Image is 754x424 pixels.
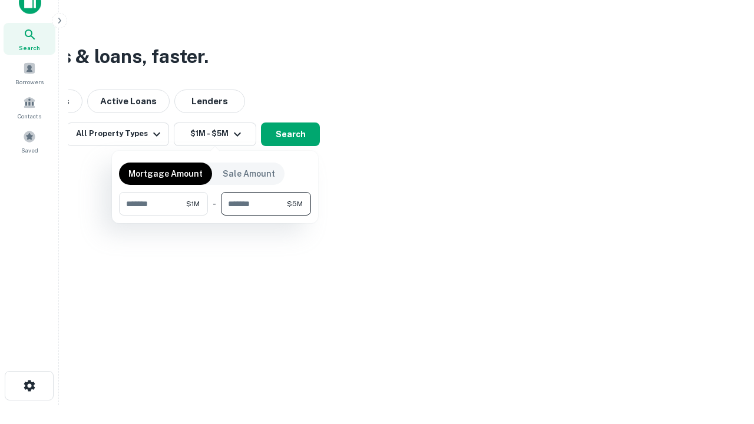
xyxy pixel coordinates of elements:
[186,198,200,209] span: $1M
[213,192,216,216] div: -
[128,167,203,180] p: Mortgage Amount
[287,198,303,209] span: $5M
[695,330,754,386] iframe: Chat Widget
[223,167,275,180] p: Sale Amount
